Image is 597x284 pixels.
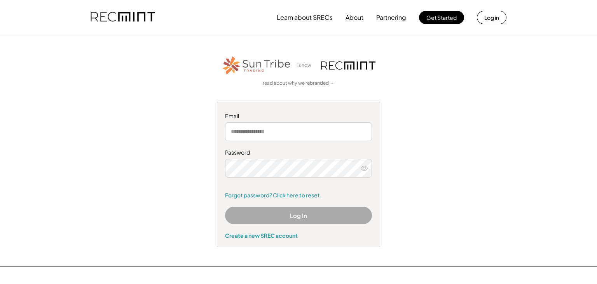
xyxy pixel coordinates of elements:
[321,61,375,70] img: recmint-logotype%403x.png
[225,149,372,157] div: Password
[295,62,317,69] div: is now
[222,55,292,76] img: STT_Horizontal_Logo%2B-%2BColor.png
[225,192,372,199] a: Forgot password? Click here to reset.
[91,4,155,31] img: recmint-logotype%403x.png
[277,10,333,25] button: Learn about SRECs
[263,80,334,87] a: read about why we rebranded →
[225,232,372,239] div: Create a new SREC account
[225,112,372,120] div: Email
[225,207,372,224] button: Log In
[419,11,464,24] button: Get Started
[376,10,406,25] button: Partnering
[346,10,363,25] button: About
[477,11,506,24] button: Log in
